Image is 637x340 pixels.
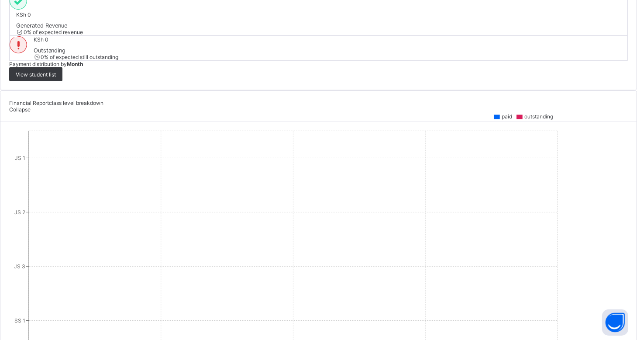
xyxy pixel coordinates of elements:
[9,61,83,67] span: Payment distribution by
[67,61,83,67] b: Month
[16,29,83,35] span: 0 % of expected revenue
[16,71,56,78] span: View student list
[16,22,627,29] span: Generated Revenue
[502,113,512,120] span: paid
[602,309,628,336] button: Open asap
[15,155,25,161] tspan: JS 1
[9,100,103,106] span: Financial Report
[524,113,553,120] span: outstanding
[16,11,31,18] span: KSh 0
[14,263,25,270] tspan: JS 3
[10,36,27,54] img: outstanding-1.146d663e52f09953f639664a84e30106.svg
[34,47,119,54] span: Outstanding
[34,54,119,60] span: 0 % of expected still outstanding
[14,209,25,215] tspan: JS 2
[34,36,48,43] span: KSh 0
[49,100,103,106] span: class level breakdown
[14,317,25,324] tspan: SS 1
[9,106,31,113] span: Collapse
